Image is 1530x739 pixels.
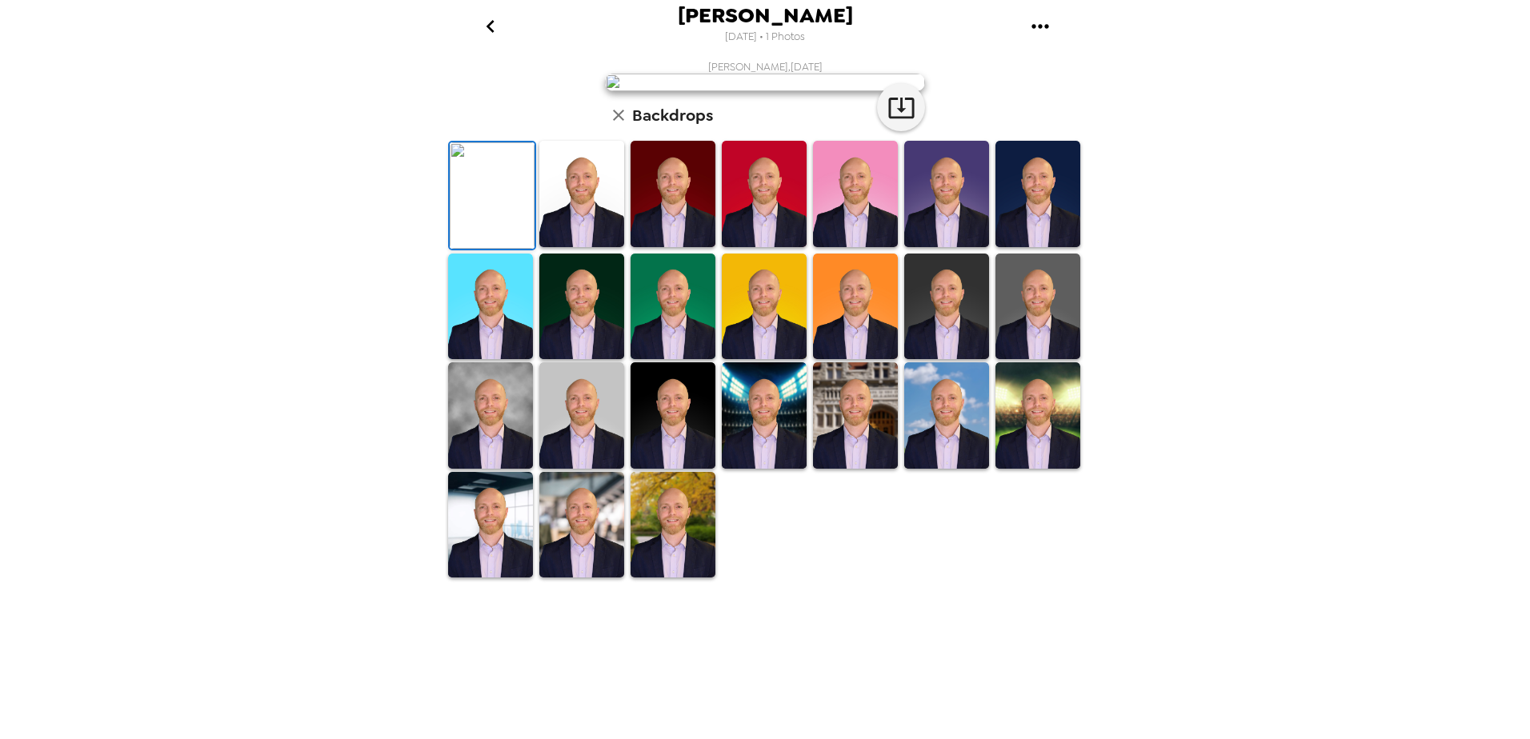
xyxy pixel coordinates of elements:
[632,102,713,128] h6: Backdrops
[678,5,853,26] span: [PERSON_NAME]
[708,60,823,74] span: [PERSON_NAME] , [DATE]
[605,74,925,91] img: user
[450,142,535,249] img: Original
[725,26,805,48] span: [DATE] • 1 Photos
